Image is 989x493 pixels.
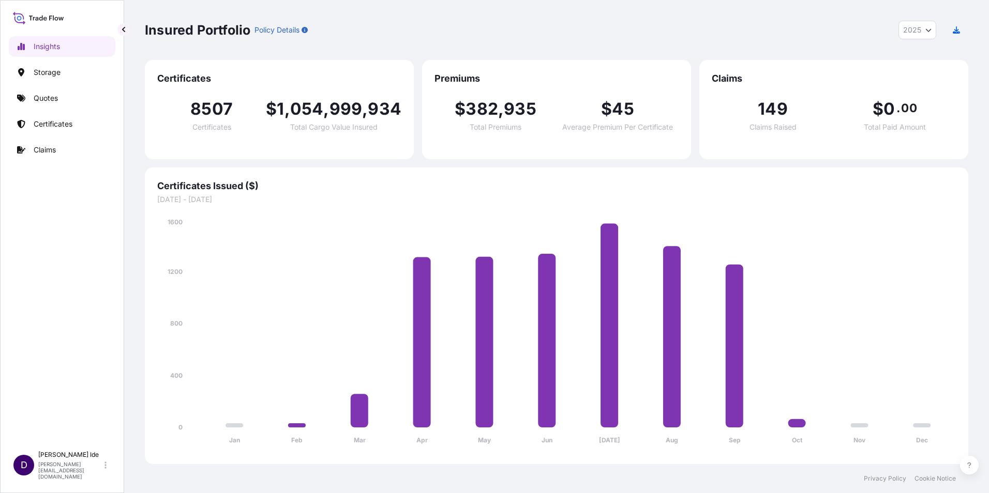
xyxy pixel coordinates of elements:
[266,101,277,117] span: $
[290,101,324,117] span: 054
[34,41,60,52] p: Insights
[170,319,183,327] tspan: 800
[864,124,926,131] span: Total Paid Amount
[368,101,401,117] span: 934
[34,93,58,103] p: Quotes
[601,101,612,117] span: $
[34,145,56,155] p: Claims
[291,436,303,444] tspan: Feb
[898,21,936,39] button: Year Selector
[455,101,466,117] span: $
[9,88,115,109] a: Quotes
[916,436,928,444] tspan: Dec
[157,194,956,205] span: [DATE] - [DATE]
[470,124,521,131] span: Total Premiums
[178,423,183,431] tspan: 0
[9,140,115,160] a: Claims
[168,268,183,275] tspan: 1200
[896,104,900,112] span: .
[504,101,536,117] span: 935
[434,72,679,85] span: Premiums
[599,436,620,444] tspan: [DATE]
[157,72,401,85] span: Certificates
[229,436,240,444] tspan: Jan
[9,62,115,83] a: Storage
[750,124,797,131] span: Claims Raised
[792,436,803,444] tspan: Oct
[729,436,741,444] tspan: Sep
[758,101,788,117] span: 149
[254,25,299,35] p: Policy Details
[190,101,233,117] span: 8507
[329,101,363,117] span: 999
[34,119,72,129] p: Certificates
[498,101,504,117] span: ,
[157,180,956,192] span: Certificates Issued ($)
[883,101,895,117] span: 0
[38,461,102,480] p: [PERSON_NAME][EMAIL_ADDRESS][DOMAIN_NAME]
[612,101,634,117] span: 45
[712,72,956,85] span: Claims
[323,101,329,117] span: ,
[542,436,552,444] tspan: Jun
[666,436,678,444] tspan: Aug
[9,114,115,134] a: Certificates
[853,436,866,444] tspan: Nov
[38,451,102,459] p: [PERSON_NAME] Ide
[562,124,673,131] span: Average Premium Per Certificate
[145,22,250,38] p: Insured Portfolio
[21,460,27,470] span: D
[170,372,183,379] tspan: 400
[873,101,883,117] span: $
[466,101,498,117] span: 382
[192,124,231,131] span: Certificates
[9,36,115,57] a: Insights
[284,101,290,117] span: ,
[416,436,428,444] tspan: Apr
[277,101,284,117] span: 1
[168,218,183,226] tspan: 1600
[915,474,956,483] a: Cookie Notice
[362,101,368,117] span: ,
[901,104,917,112] span: 00
[864,474,906,483] a: Privacy Policy
[903,25,921,35] span: 2025
[290,124,378,131] span: Total Cargo Value Insured
[354,436,366,444] tspan: Mar
[34,67,61,78] p: Storage
[478,436,491,444] tspan: May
